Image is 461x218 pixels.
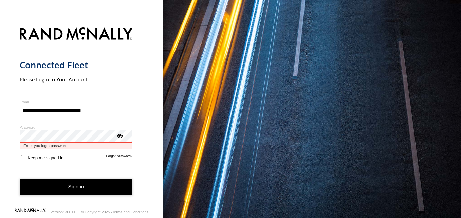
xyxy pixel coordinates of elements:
[21,155,25,159] input: Keep me signed in
[20,99,133,104] label: Email
[20,26,133,43] img: Rand McNally
[20,179,133,195] button: Sign in
[20,76,133,83] h2: Please Login to Your Account
[20,59,133,71] h1: Connected Fleet
[20,125,133,130] label: Password
[20,23,144,208] form: main
[20,143,133,149] span: Enter you login password
[15,208,46,215] a: Visit our Website
[27,155,63,160] span: Keep me signed in
[116,132,123,139] div: ViewPassword
[51,210,76,214] div: Version: 306.00
[106,154,133,160] a: Forgot password?
[112,210,148,214] a: Terms and Conditions
[81,210,148,214] div: © Copyright 2025 -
